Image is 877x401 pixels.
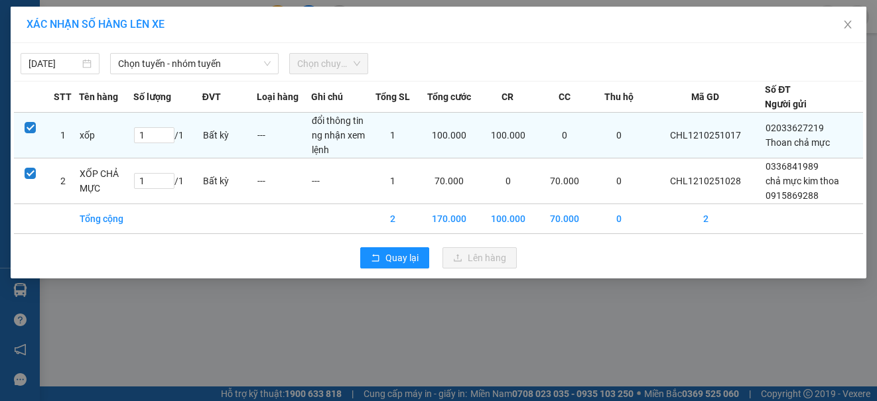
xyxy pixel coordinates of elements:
[559,89,571,104] span: CC
[54,89,72,104] span: STT
[537,158,592,204] td: 70.000
[646,113,765,158] td: CHL1210251017
[691,89,719,104] span: Mã GD
[537,204,592,234] td: 70.000
[360,247,429,268] button: rollbackQuay lại
[646,158,765,204] td: CHL1210251028
[366,113,420,158] td: 1
[257,89,299,104] span: Loại hàng
[263,60,271,68] span: down
[479,158,538,204] td: 0
[385,251,419,265] span: Quay lại
[133,113,202,158] td: / 1
[202,113,257,158] td: Bất kỳ
[366,204,420,234] td: 2
[29,74,184,97] span: Gửi hàng Hạ Long: Hotline:
[46,113,79,158] td: 1
[79,158,133,204] td: XỐP CHẢ MỰC
[257,158,311,204] td: ---
[311,113,366,158] td: đổi thông tin ng nhận xem lệnh
[766,137,830,148] span: Thoan chả mực
[375,89,410,104] span: Tổng SL
[592,204,646,234] td: 0
[94,86,153,97] strong: 0886 027 027
[31,24,182,71] span: Gửi hàng [GEOGRAPHIC_DATA]: Hotline:
[371,253,380,264] span: rollback
[766,176,839,201] span: chả mực kim thoa 0915869288
[366,158,420,204] td: 1
[479,204,538,234] td: 100.000
[843,19,853,30] span: close
[133,158,202,204] td: / 1
[202,158,257,204] td: Bất kỳ
[114,74,184,86] strong: 02033 616 626 -
[427,89,471,104] span: Tổng cước
[420,158,479,204] td: 70.000
[537,113,592,158] td: 0
[79,89,118,104] span: Tên hàng
[32,7,180,21] strong: Công ty TNHH Phúc Xuyên
[297,54,360,74] span: Chọn chuyến
[502,89,513,104] span: CR
[420,113,479,158] td: 100.000
[89,48,182,71] strong: 0888 827 827 - 0848 827 827
[592,158,646,204] td: 0
[133,89,171,104] span: Số lượng
[27,18,165,30] span: XÁC NHẬN SỐ HÀNG LÊN XE
[31,36,182,59] strong: 024 3236 3236 -
[46,158,79,204] td: 2
[766,123,824,133] span: 02033627219
[829,7,866,44] button: Close
[118,54,271,74] span: Chọn tuyến - nhóm tuyến
[79,113,133,158] td: xốp
[442,247,517,268] button: uploadLên hàng
[311,89,343,104] span: Ghi chú
[9,98,27,163] img: logo
[766,161,819,172] span: 0336841989
[604,89,634,104] span: Thu hộ
[765,82,807,111] div: Số ĐT Người gửi
[311,158,366,204] td: ---
[646,204,765,234] td: 2
[202,89,221,104] span: ĐVT
[79,204,133,234] td: Tổng cộng
[479,113,538,158] td: 100.000
[420,204,479,234] td: 170.000
[29,56,80,71] input: 12/10/2025
[592,113,646,158] td: 0
[257,113,311,158] td: ---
